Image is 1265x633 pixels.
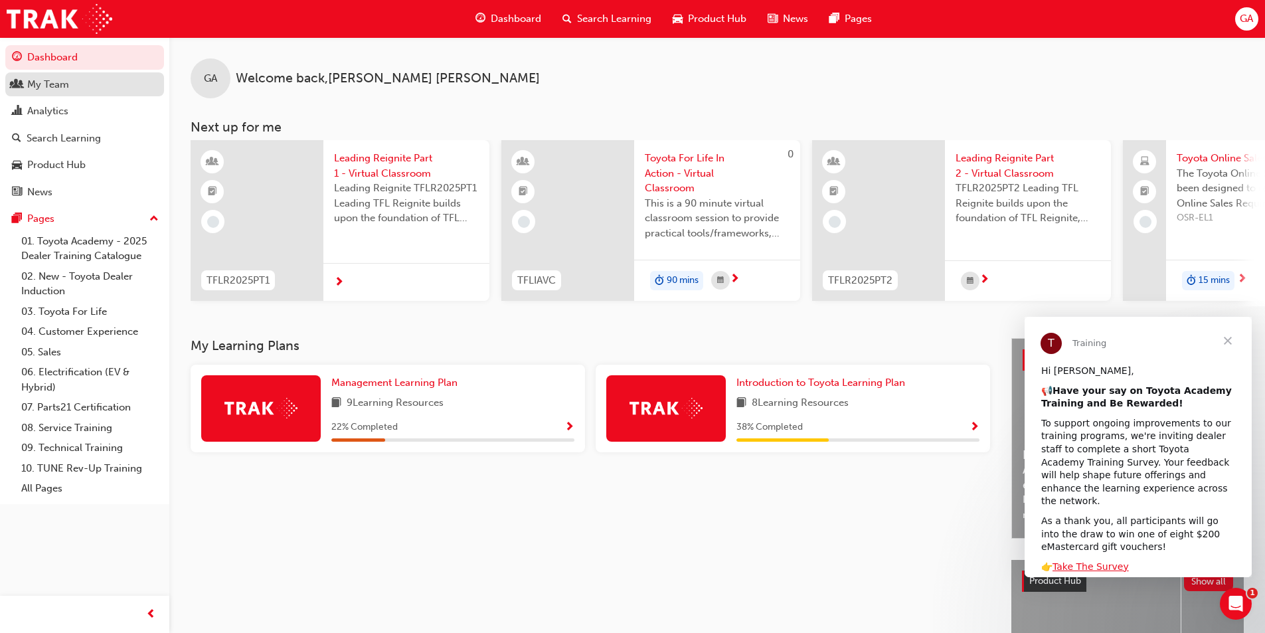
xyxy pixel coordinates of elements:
span: car-icon [673,11,683,27]
span: people-icon [12,79,22,91]
a: 03. Toyota For Life [16,302,164,322]
img: Trak [630,398,703,418]
a: search-iconSearch Learning [552,5,662,33]
button: Pages [5,207,164,231]
div: Search Learning [27,131,101,146]
button: GA [1235,7,1258,31]
span: TFLR2025PT2 Leading TFL Reignite builds upon the foundation of TFL Reignite, reaffirming our comm... [956,181,1100,226]
span: pages-icon [12,213,22,225]
iframe: Intercom live chat [1220,588,1252,620]
span: Toyota For Life In Action - Virtual Classroom [645,151,790,196]
a: All Pages [16,478,164,499]
a: Management Learning Plan [331,375,463,391]
a: 07. Parts21 Certification [16,397,164,418]
div: My Team [27,77,69,92]
span: 1 [1247,588,1258,598]
h3: Next up for me [169,120,1265,135]
span: guage-icon [12,52,22,64]
a: guage-iconDashboard [465,5,552,33]
span: Pages [845,11,872,27]
span: Welcome back , [PERSON_NAME] [PERSON_NAME] [236,71,540,86]
span: TFLR2025PT2 [828,273,892,288]
span: This is a 90 minute virtual classroom session to provide practical tools/frameworks, behaviours a... [645,196,790,241]
span: GA [204,71,217,86]
span: TFLR2025PT1 [207,273,270,288]
span: 22 % Completed [331,420,398,435]
span: learningResourceType_INSTRUCTOR_LED-icon [829,153,839,171]
span: learningRecordVerb_NONE-icon [207,216,219,228]
img: Trak [224,398,297,418]
span: Show Progress [970,422,979,434]
a: TFLR2025PT2Leading Reignite Part 2 - Virtual ClassroomTFLR2025PT2 Leading TFL Reignite builds upo... [812,140,1111,301]
a: My Team [5,72,164,97]
div: Analytics [27,104,68,119]
span: car-icon [12,159,22,171]
a: news-iconNews [757,5,819,33]
span: pages-icon [829,11,839,27]
span: Show Progress [564,422,574,434]
h3: My Learning Plans [191,338,990,353]
span: Revolutionise the way you access and manage your learning resources. [1023,492,1232,522]
button: Show Progress [970,419,979,436]
span: book-icon [331,395,341,412]
a: 10. TUNE Rev-Up Training [16,458,164,479]
a: 0TFLIAVCToyota For Life In Action - Virtual ClassroomThis is a 90 minute virtual classroom sessio... [501,140,800,301]
span: news-icon [768,11,778,27]
span: Introduction to Toyota Learning Plan [736,377,905,389]
a: 02. New - Toyota Dealer Induction [16,266,164,302]
a: Latest NewsShow allHelp Shape the Future of Toyota Academy Training and Win an eMastercard!Revolu... [1011,338,1244,539]
div: Pages [27,211,54,226]
span: duration-icon [1187,272,1196,290]
iframe: Intercom live chat message [1025,317,1252,577]
a: Introduction to Toyota Learning Plan [736,375,910,391]
span: laptop-icon [1140,153,1149,171]
span: Product Hub [1029,575,1081,587]
span: book-icon [736,395,746,412]
span: calendar-icon [717,272,724,289]
a: 05. Sales [16,342,164,363]
span: duration-icon [655,272,664,290]
span: next-icon [1237,274,1247,286]
span: up-icon [149,211,159,228]
span: Leading Reignite Part 2 - Virtual Classroom [956,151,1100,181]
span: News [783,11,808,27]
a: 01. Toyota Academy - 2025 Dealer Training Catalogue [16,231,164,266]
span: news-icon [12,187,22,199]
a: pages-iconPages [819,5,883,33]
a: 09. Technical Training [16,438,164,458]
span: Management Learning Plan [331,377,458,389]
span: GA [1240,11,1253,27]
a: Latest NewsShow all [1023,349,1232,371]
a: Dashboard [5,45,164,70]
a: TFLR2025PT1Leading Reignite Part 1 - Virtual ClassroomLeading Reignite TFLR2025PT1 Leading TFL Re... [191,140,489,301]
span: booktick-icon [829,183,839,201]
span: 8 Learning Resources [752,395,849,412]
span: learningResourceType_INSTRUCTOR_LED-icon [208,153,217,171]
a: 08. Service Training [16,418,164,438]
span: 0 [788,148,794,160]
span: next-icon [730,274,740,286]
a: Product HubShow all [1022,571,1233,592]
span: 38 % Completed [736,420,803,435]
span: Product Hub [688,11,746,27]
span: learningRecordVerb_NONE-icon [829,216,841,228]
span: Search Learning [577,11,651,27]
a: Trak [7,4,112,34]
a: News [5,180,164,205]
div: News [27,185,52,200]
button: Show Progress [564,419,574,436]
a: Analytics [5,99,164,124]
span: Dashboard [491,11,541,27]
span: search-icon [12,133,21,145]
span: learningResourceType_INSTRUCTOR_LED-icon [519,153,528,171]
span: learningRecordVerb_NONE-icon [1139,216,1151,228]
span: guage-icon [475,11,485,27]
a: Product Hub [5,153,164,177]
